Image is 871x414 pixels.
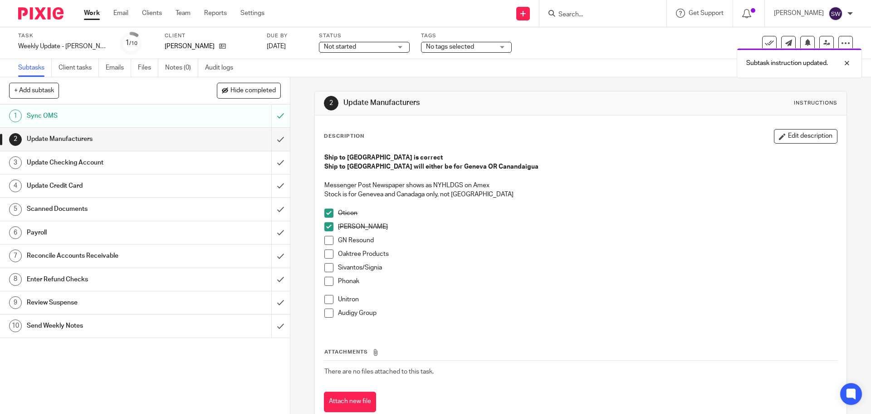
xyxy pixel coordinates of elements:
[338,277,837,286] p: Phonak
[9,273,22,286] div: 8
[129,41,137,46] small: /10
[125,38,137,48] div: 1
[324,44,356,50] span: Not started
[27,202,184,216] h1: Scanned Documents
[27,179,184,193] h1: Update Credit Card
[142,9,162,18] a: Clients
[338,263,837,272] p: Sivantos/Signia
[338,295,837,304] p: Unitron
[9,180,22,192] div: 4
[267,43,286,50] span: [DATE]
[9,133,22,146] div: 2
[18,32,109,40] label: Task
[106,59,131,77] a: Emails
[338,222,837,231] p: [PERSON_NAME]
[319,32,410,40] label: Status
[113,9,128,18] a: Email
[18,59,52,77] a: Subtasks
[9,319,22,332] div: 10
[324,369,434,375] span: There are no files attached to this task.
[84,9,100,18] a: Work
[343,98,600,108] h1: Update Manufacturers
[324,133,364,140] p: Description
[9,296,22,309] div: 9
[176,9,191,18] a: Team
[324,392,376,412] button: Attach new file
[794,100,837,107] div: Instructions
[324,96,338,110] div: 2
[27,296,184,309] h1: Review Suspense
[27,249,184,263] h1: Reconcile Accounts Receivable
[27,109,184,123] h1: Sync OMS
[267,32,308,40] label: Due by
[9,110,22,122] div: 1
[338,249,837,259] p: Oaktree Products
[230,87,276,95] span: Hide completed
[9,226,22,239] div: 6
[27,132,184,146] h1: Update Manufacturers
[217,83,281,98] button: Hide completed
[165,42,215,51] p: [PERSON_NAME]
[324,155,443,161] strong: Ship to [GEOGRAPHIC_DATA] is correct
[138,59,158,77] a: Files
[27,319,184,333] h1: Send Weekly Notes
[426,44,474,50] span: No tags selected
[18,42,109,51] div: Weekly Update - [PERSON_NAME]
[27,226,184,239] h1: Payroll
[9,249,22,262] div: 7
[165,59,198,77] a: Notes (0)
[205,59,240,77] a: Audit logs
[421,32,512,40] label: Tags
[324,349,368,354] span: Attachments
[324,164,538,170] strong: Ship to [GEOGRAPHIC_DATA] will either be for Geneva OR Canandaigua
[27,156,184,170] h1: Update Checking Account
[204,9,227,18] a: Reports
[338,236,837,245] p: GN Resound
[240,9,264,18] a: Settings
[165,32,255,40] label: Client
[746,59,828,68] p: Subtask instruction updated.
[9,203,22,216] div: 5
[59,59,99,77] a: Client tasks
[18,42,109,51] div: Weekly Update - Harry-Glaspie
[338,309,837,318] p: Audigy Group
[774,129,837,144] button: Edit description
[324,190,837,199] p: Stock is for Genevea and Canadaga only, not [GEOGRAPHIC_DATA]
[9,156,22,169] div: 3
[18,7,64,20] img: Pixie
[338,209,837,218] p: Oticon
[324,181,837,190] p: Messenger Post Newspaper shows as NYHLDGS on Amex
[828,6,843,21] img: svg%3E
[27,273,184,286] h1: Enter Refund Checks
[9,83,59,98] button: + Add subtask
